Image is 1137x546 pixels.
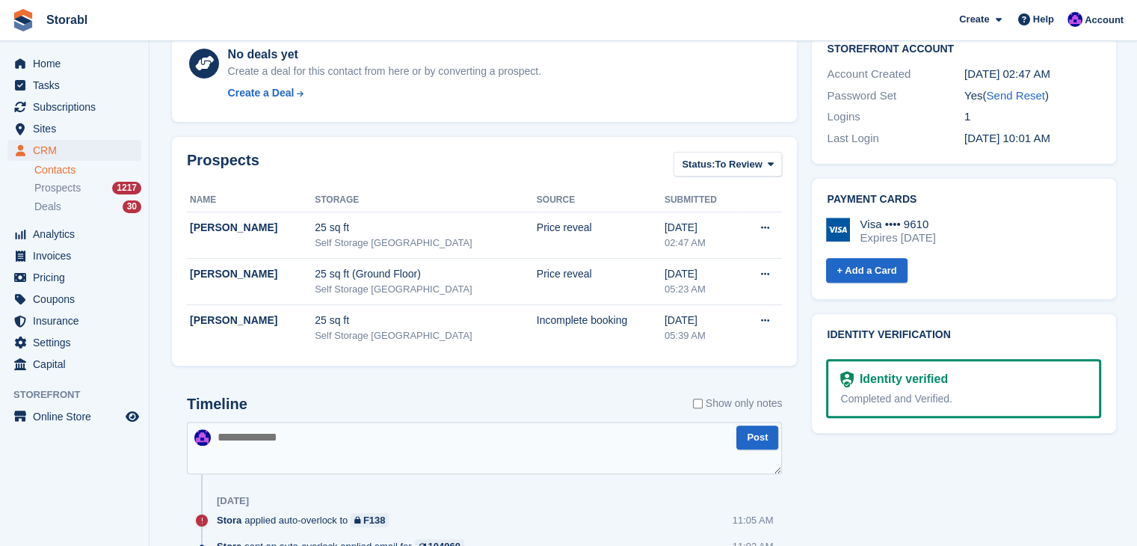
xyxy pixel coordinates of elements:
span: Create [959,12,989,27]
a: + Add a Card [826,258,907,283]
a: Create a Deal [228,85,541,101]
div: No deals yet [228,46,541,64]
div: 11:05 AM [733,513,774,527]
div: 05:23 AM [665,282,739,297]
button: Post [736,426,778,450]
div: [DATE] [665,220,739,236]
div: 30 [123,200,141,213]
span: Analytics [33,224,123,245]
img: Visa Logo [826,218,850,242]
span: To Review [715,157,762,172]
th: Source [537,188,665,212]
span: Subscriptions [33,96,123,117]
h2: Timeline [187,396,247,413]
div: Password Set [827,88,964,105]
span: Pricing [33,267,123,288]
span: Help [1033,12,1054,27]
h2: Identity verification [827,329,1101,341]
a: Contacts [34,163,141,177]
th: Submitted [665,188,739,212]
a: menu [7,75,141,96]
img: stora-icon-8386f47178a22dfd0bd8f6a31ec36ba5ce8667c1dd55bd0f319d3a0aa187defe.svg [12,9,34,31]
time: 2025-09-01 09:01:32 UTC [964,132,1050,144]
a: Deals 30 [34,199,141,215]
div: [DATE] 02:47 AM [964,66,1102,83]
a: menu [7,96,141,117]
div: Price reveal [537,266,665,282]
div: 05:39 AM [665,328,739,343]
a: menu [7,354,141,375]
a: F138 [351,513,389,527]
span: Tasks [33,75,123,96]
span: ( ) [982,89,1048,102]
a: Send Reset [986,89,1044,102]
div: Last Login [827,130,964,147]
a: Preview store [123,408,141,426]
div: [PERSON_NAME] [190,220,315,236]
div: Incomplete booking [537,313,665,328]
span: Capital [33,354,123,375]
a: menu [7,53,141,74]
a: menu [7,406,141,427]
div: Create a deal for this contact from here or by converting a prospect. [228,64,541,79]
div: applied auto-overlock to [217,513,396,527]
th: Storage [315,188,537,212]
a: Storabl [40,7,93,32]
div: Price reveal [537,220,665,236]
div: 25 sq ft [315,220,537,236]
span: Deals [34,200,61,214]
div: Create a Deal [228,85,295,101]
div: Completed and Verified. [840,391,1087,407]
a: menu [7,224,141,245]
a: Prospects 1217 [34,180,141,196]
span: Status: [682,157,715,172]
div: Logins [827,108,964,126]
a: menu [7,267,141,288]
div: 1217 [112,182,141,194]
div: Self Storage [GEOGRAPHIC_DATA] [315,328,537,343]
div: Visa •••• 9610 [860,218,935,231]
th: Name [187,188,315,212]
div: [PERSON_NAME] [190,266,315,282]
div: Self Storage [GEOGRAPHIC_DATA] [315,236,537,251]
div: [DATE] [665,313,739,328]
div: [PERSON_NAME] [190,313,315,328]
a: menu [7,245,141,266]
a: menu [7,332,141,353]
a: menu [7,310,141,331]
h2: Payment cards [827,194,1101,206]
img: Bailey Hunt [1067,12,1082,27]
span: Insurance [33,310,123,331]
span: Home [33,53,123,74]
span: Prospects [34,181,81,195]
div: 1 [964,108,1102,126]
h2: Storefront Account [827,40,1101,55]
a: menu [7,140,141,161]
span: Account [1085,13,1124,28]
div: 25 sq ft [315,313,537,328]
div: Self Storage [GEOGRAPHIC_DATA] [315,282,537,297]
span: Invoices [33,245,123,266]
span: Stora [217,513,241,527]
span: Settings [33,332,123,353]
span: Online Store [33,406,123,427]
div: [DATE] [665,266,739,282]
div: 02:47 AM [665,236,739,251]
img: Bailey Hunt [194,429,211,446]
a: menu [7,289,141,310]
a: menu [7,118,141,139]
span: Sites [33,118,123,139]
div: Expires [DATE] [860,231,935,245]
img: Identity Verification Ready [840,371,853,387]
div: Yes [964,88,1102,105]
h2: Prospects [187,152,259,180]
span: Storefront [13,387,149,402]
div: Account Created [827,66,964,83]
label: Show only notes [693,396,783,411]
div: F138 [363,513,386,527]
div: [DATE] [217,495,249,507]
span: Coupons [33,289,123,310]
button: Status: To Review [674,152,782,177]
div: Identity verified [854,370,948,388]
span: CRM [33,140,123,161]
